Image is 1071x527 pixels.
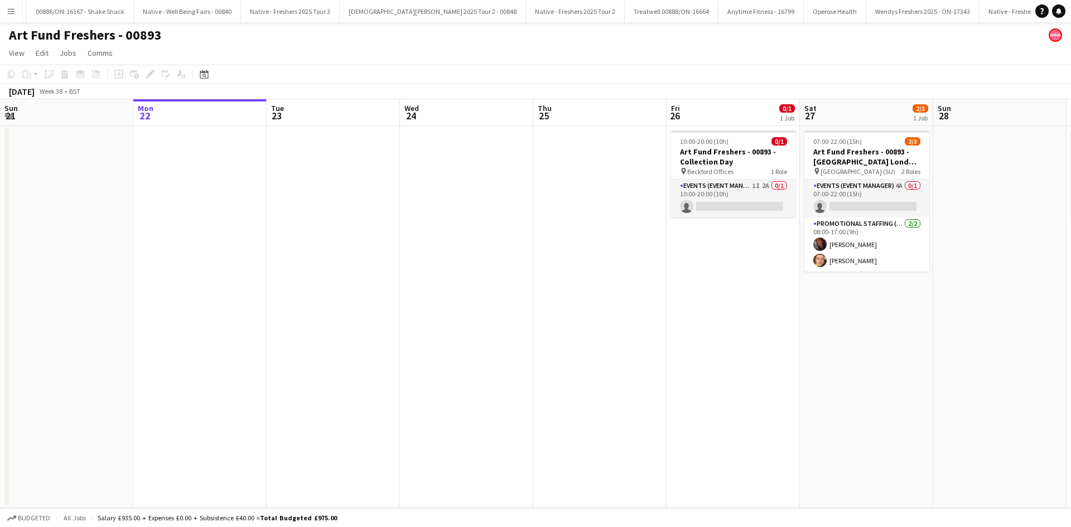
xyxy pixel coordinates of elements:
span: Wed [404,103,419,113]
span: 28 [936,109,951,122]
span: Beckford Offices [687,167,734,176]
span: Fri [671,103,680,113]
span: Week 38 [37,87,65,95]
span: Budgeted [18,514,50,522]
button: Native - Freshers 2025 Tour 2 [526,1,625,22]
app-card-role: Events (Event Manager)1I2A0/110:00-20:00 (10h) [671,180,796,217]
div: Salary £935.00 + Expenses £0.00 + Subsistence £40.00 = [98,514,337,522]
span: 1 Role [771,167,787,176]
span: View [9,48,25,58]
span: Mon [138,103,153,113]
span: Sat [804,103,817,113]
a: Edit [31,46,53,60]
span: 2/3 [905,137,920,146]
span: 2 Roles [901,167,920,176]
span: 2/3 [913,104,928,113]
span: 24 [403,109,419,122]
span: 21 [3,109,18,122]
app-card-role: Promotional Staffing (Brand Ambassadors)2/208:00-17:00 (9h)[PERSON_NAME][PERSON_NAME] [804,217,929,272]
span: 26 [669,109,680,122]
span: Sun [938,103,951,113]
div: BST [69,87,80,95]
button: Anytime Fitness - 16799 [718,1,804,22]
button: Native - Well Being Fairs - 00840 [134,1,241,22]
span: Edit [36,48,49,58]
span: 25 [536,109,552,122]
div: 1 Job [780,114,794,122]
span: 10:00-20:00 (10h) [680,137,729,146]
div: 1 Job [913,114,928,122]
button: [DEMOGRAPHIC_DATA][PERSON_NAME] 2025 Tour 2 - 00848 [340,1,526,22]
span: 0/1 [779,104,795,113]
app-job-card: 07:00-22:00 (15h)2/3Art Fund Freshers - 00893 - [GEOGRAPHIC_DATA] London Freshers Fair [GEOGRAPHI... [804,130,929,272]
button: Operose Health [804,1,866,22]
button: Wendys Freshers 2025 - ON-17343 [866,1,980,22]
span: 0/1 [771,137,787,146]
a: Comms [83,46,117,60]
button: Treatwell 00888/ON-16664 [625,1,718,22]
button: Budgeted [6,512,52,524]
span: 23 [269,109,284,122]
span: 22 [136,109,153,122]
a: Jobs [55,46,81,60]
span: 07:00-22:00 (15h) [813,137,862,146]
button: Native - Freshers 2025 Tour 3 [241,1,340,22]
span: All jobs [61,514,88,522]
h3: Art Fund Freshers - 00893 - Collection Day [671,147,796,167]
button: 00886/ON-16167 - Shake Shack [27,1,134,22]
span: Jobs [60,48,76,58]
app-card-role: Events (Event Manager)4A0/107:00-22:00 (15h) [804,180,929,217]
span: 27 [803,109,817,122]
span: Total Budgeted £975.00 [260,514,337,522]
h1: Art Fund Freshers - 00893 [9,27,162,43]
span: Comms [88,48,113,58]
span: Tue [271,103,284,113]
app-job-card: 10:00-20:00 (10h)0/1Art Fund Freshers - 00893 - Collection Day Beckford Offices1 RoleEvents (Even... [671,130,796,217]
span: Sun [4,103,18,113]
span: Thu [538,103,552,113]
app-user-avatar: native Staffing [1049,28,1062,42]
span: [GEOGRAPHIC_DATA] (SU) [821,167,895,176]
h3: Art Fund Freshers - 00893 - [GEOGRAPHIC_DATA] London Freshers Fair [804,147,929,167]
div: [DATE] [9,86,35,97]
a: View [4,46,29,60]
